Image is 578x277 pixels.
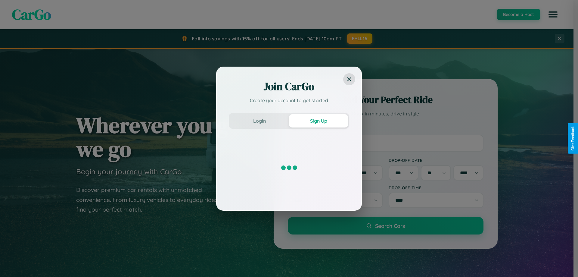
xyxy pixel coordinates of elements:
button: Login [230,114,289,127]
p: Create your account to get started [229,97,349,104]
h2: Join CarGo [229,79,349,94]
div: Give Feedback [571,126,575,151]
iframe: Intercom live chat [6,257,20,271]
button: Sign Up [289,114,348,127]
